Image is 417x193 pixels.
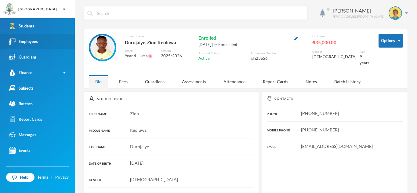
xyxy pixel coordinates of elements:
[299,75,323,88] div: Notes
[90,35,115,60] img: STUDENT
[130,177,178,182] span: [DEMOGRAPHIC_DATA]
[312,38,369,46] div: ₦35,000.00
[113,75,134,88] div: Fees
[130,127,147,133] span: Iteoluwa
[312,54,357,60] div: [DEMOGRAPHIC_DATA]
[256,75,295,88] div: Report Cards
[9,101,33,107] div: Batches
[89,75,108,88] div: Bio
[301,144,373,149] span: [EMAIL_ADDRESS][DOMAIN_NAME]
[198,34,216,42] span: Enrolled
[360,54,369,66] div: 9 years
[125,53,157,59] div: Year 4 - Ursa🌸
[312,49,357,54] div: Gender
[9,132,36,138] div: Messages
[139,75,171,88] div: Guardians
[176,75,212,88] div: Assessments
[51,174,53,180] div: ·
[130,144,149,149] span: Durojaiye
[9,147,31,154] div: Events
[125,48,157,53] div: Batch
[267,96,403,101] div: Contacts
[18,6,57,12] div: [GEOGRAPHIC_DATA]
[55,174,69,180] a: Privacy
[217,75,252,88] div: Attendance
[96,6,304,20] input: Search
[125,38,186,46] div: Durojaiye, Zion Iteoluwa
[6,173,34,182] a: Help
[389,7,401,19] img: STUDENT
[9,38,38,45] div: Employees
[37,174,48,180] a: Terms
[87,11,93,16] img: search
[251,55,300,62] div: glh23e56
[198,55,210,62] span: Active
[130,111,139,116] span: Zion
[161,53,186,59] div: 2025/2026
[9,85,34,91] div: Subjects
[89,96,254,101] div: Student Profile
[9,116,42,123] div: Report Cards
[379,34,403,48] button: Options
[9,23,34,29] div: Students
[125,34,186,38] div: Student name
[333,7,384,14] div: [PERSON_NAME]
[251,51,300,55] div: Admission Number
[328,75,367,88] div: Batch History
[301,111,339,116] span: [PHONE_NUMBER]
[161,48,186,53] div: Session
[198,51,248,55] div: Account Status
[9,54,37,60] div: Guardians
[292,34,300,41] button: Edit
[130,160,143,166] span: [DATE]
[360,49,369,54] div: Age
[9,70,32,76] div: Finance
[301,127,339,132] span: [PHONE_NUMBER]
[198,42,300,48] div: [DATE] | -- Enrollment
[312,34,369,38] div: Due Fees
[3,3,16,16] img: logo
[333,14,384,19] div: [EMAIL_ADDRESS][DOMAIN_NAME]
